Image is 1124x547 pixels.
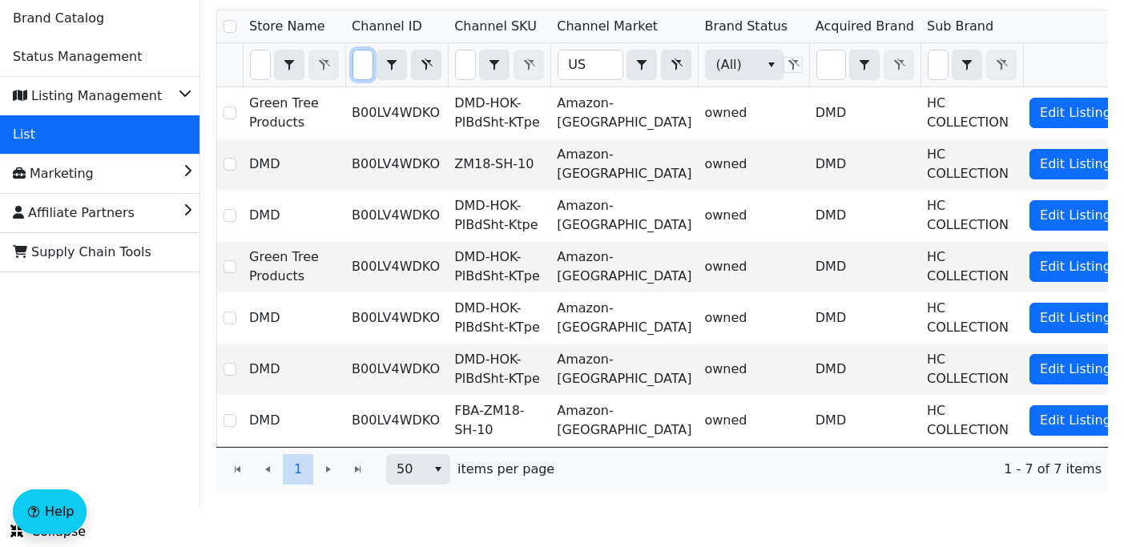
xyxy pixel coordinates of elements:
span: Brand Catalog [13,6,104,31]
input: Select Row [224,20,236,33]
span: Choose Operator [274,50,304,80]
span: Supply Chain Tools [13,239,151,265]
td: B00LV4WDKO [345,241,448,292]
button: select [377,50,406,79]
td: ZM18-SH-10 [448,139,550,190]
th: Filter [921,43,1023,87]
td: HC COLLECTION [921,292,1023,344]
span: Edit Listing [1040,257,1111,276]
td: HC COLLECTION [921,344,1023,395]
th: Filter [698,43,808,87]
td: DMD [243,292,345,344]
td: HC COLLECTION [921,241,1023,292]
span: Choose Operator [479,50,510,80]
input: Filter [353,50,373,79]
button: Edit Listing [1029,98,1122,128]
button: Edit Listing [1029,405,1122,436]
td: DMD-HOK-PlBdSht-KTpe [448,241,550,292]
td: HC COLLECTION [921,190,1023,241]
th: Filter [448,43,550,87]
td: FBA-ZM18-SH-10 [448,395,550,446]
button: Clear [411,50,441,80]
td: Amazon-[GEOGRAPHIC_DATA] [550,395,698,446]
td: owned [698,139,808,190]
td: B00LV4WDKO [345,87,448,139]
td: HC COLLECTION [921,139,1023,190]
td: Amazon-[GEOGRAPHIC_DATA] [550,241,698,292]
span: Brand Status [704,17,788,36]
button: select [426,455,449,484]
span: Edit Listing [1040,206,1111,225]
td: Amazon-[GEOGRAPHIC_DATA] [550,139,698,190]
span: Choose Operator [849,50,880,80]
button: Clear [661,50,691,80]
button: Edit Listing [1029,354,1122,384]
td: DMD-HOK-PlBdSht-KTpe [448,344,550,395]
span: Help [45,502,74,521]
span: Channel ID [352,17,422,36]
td: Amazon-[GEOGRAPHIC_DATA] [550,292,698,344]
span: Page size [386,454,450,485]
input: Select Row [224,363,236,376]
td: DMD [809,190,921,241]
td: Amazon-[GEOGRAPHIC_DATA] [550,190,698,241]
span: Status Management [13,44,142,70]
span: List [13,122,35,147]
input: Select Row [224,107,236,119]
td: owned [698,292,808,344]
button: Edit Listing [1029,303,1122,333]
span: Edit Listing [1040,411,1111,430]
input: Select Row [224,260,236,273]
span: items per page [457,460,554,479]
input: Select Row [224,312,236,324]
span: Acquired Brand [816,17,914,36]
span: Listing Management [13,83,162,109]
td: DMD-HOK-PlBdSht-KTpe [448,87,550,139]
td: DMD [809,395,921,446]
span: Channel Market [557,17,658,36]
th: Filter [345,43,448,87]
button: select [627,50,656,79]
div: Page 1 of 1 [216,447,1108,491]
td: DMD [243,190,345,241]
button: select [850,50,879,79]
td: HC COLLECTION [921,395,1023,446]
td: DMD [809,292,921,344]
input: Filter [456,50,475,79]
td: B00LV4WDKO [345,190,448,241]
span: Collapse [10,522,86,541]
input: Filter [251,50,270,79]
span: Edit Listing [1040,155,1111,174]
td: Amazon-[GEOGRAPHIC_DATA] [550,87,698,139]
td: DMD [243,139,345,190]
button: select [953,50,981,79]
button: Help floatingactionbutton [13,489,87,534]
input: Filter [929,50,948,79]
span: Sub Brand [927,17,993,36]
button: select [759,50,783,79]
td: DMD [809,241,921,292]
span: (All) [715,55,746,74]
span: Marketing [13,161,94,187]
input: Select Row [224,414,236,427]
td: Amazon-[GEOGRAPHIC_DATA] [550,344,698,395]
button: Edit Listing [1029,149,1122,179]
td: owned [698,241,808,292]
th: Filter [809,43,921,87]
button: Edit Listing [1029,200,1122,231]
span: Choose Operator [377,50,407,80]
button: select [275,50,304,79]
td: DMD [809,344,921,395]
td: owned [698,190,808,241]
span: Store Name [249,17,325,36]
td: owned [698,344,808,395]
td: Green Tree Products [243,87,345,139]
span: Affiliate Partners [13,200,135,226]
td: DMD-HOK-PlBdSht-KTpe [448,292,550,344]
td: owned [698,395,808,446]
span: Choose Operator [626,50,657,80]
button: Page 1 [283,454,313,485]
th: Filter [243,43,345,87]
input: Select Row [224,158,236,171]
span: Choose Operator [952,50,982,80]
